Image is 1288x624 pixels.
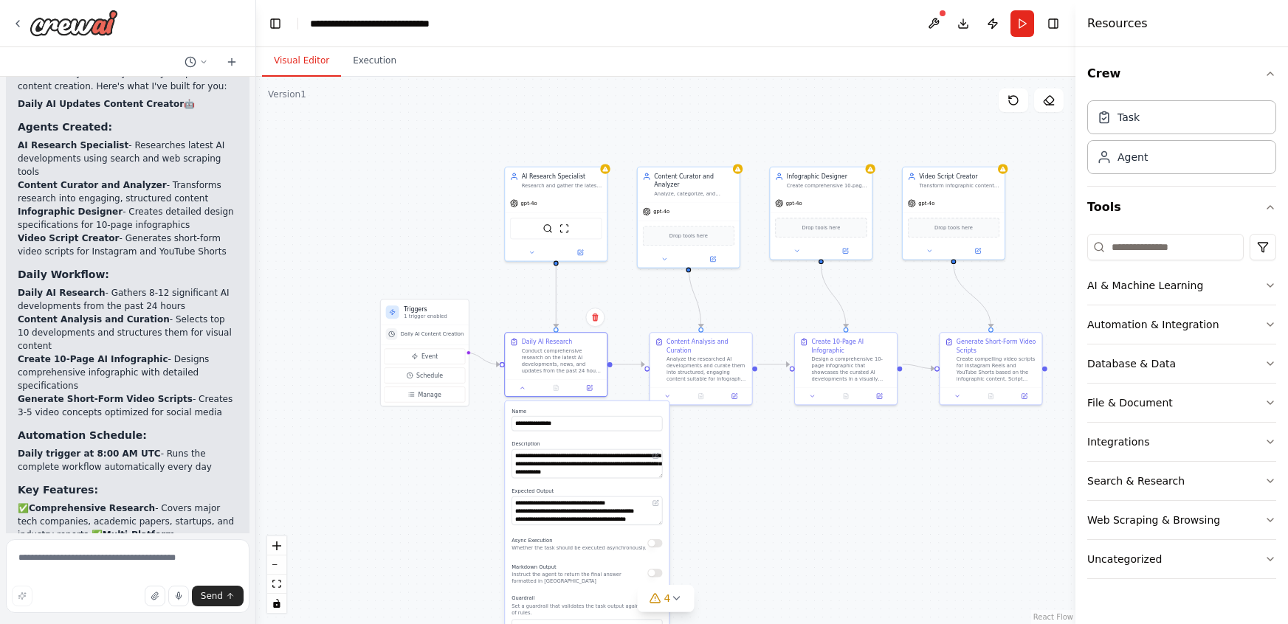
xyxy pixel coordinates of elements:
[464,348,500,368] g: Edge from triggers to 5a7c226a-363c-412f-8c65-287923f59654
[575,383,604,392] button: Open in side panel
[1087,501,1276,539] button: Web Scraping & Browsing
[18,97,238,111] h2: 🤖
[12,586,32,606] button: Improve this prompt
[18,121,112,133] strong: Agents Created:
[539,383,574,392] button: No output available
[18,139,238,178] li: - Researches latest AI developments using search and web scraping tools
[1043,13,1064,34] button: Hide right sidebar
[918,200,934,207] span: gpt-4o
[757,360,790,368] g: Edge from 91710633-afe1-4140-a7f5-74476bf7795a to 57dde1df-0598-449c-ba2c-a8f2fefe95bc
[654,173,734,189] div: Content Curator and Analyzer
[201,590,223,602] span: Send
[18,180,167,190] strong: Content Curator and Analyzer
[1087,187,1276,228] button: Tools
[902,360,934,372] g: Edge from 57dde1df-0598-449c-ba2c-a8f2fefe95bc to a73a4deb-1cb1-4c2d-a718-dfd43171cbe1
[954,246,1001,255] button: Open in side panel
[268,89,306,100] div: Version 1
[30,10,118,36] img: Logo
[667,356,747,383] div: Analyze the researched AI developments and curate them into structured, engaging content suitable...
[1087,53,1276,94] button: Crew
[817,264,850,327] g: Edge from 676dd581-d6ce-4f40-b064-d5c35cf3c5dd to 57dde1df-0598-449c-ba2c-a8f2fefe95bc
[512,488,662,494] label: Expected Output
[1087,552,1162,566] div: Uncategorized
[421,353,438,361] span: Event
[669,232,708,240] span: Drop tools here
[401,330,464,337] span: Daily AI Content Creation
[512,572,647,585] p: Instruct the agent to return the final answer formatted in [GEOGRAPHIC_DATA]
[384,349,465,364] button: Event
[1087,423,1276,461] button: Integrations
[18,484,98,496] strong: Key Features:
[18,233,120,243] strong: Video Script Creator
[384,386,465,402] button: Manage
[1087,228,1276,591] div: Tools
[18,392,238,419] li: - Creates 3-5 video concepts optimized for social media
[1087,384,1276,422] button: File & Document
[18,353,238,392] li: - Designs comprehensive infographic with detailed specifications
[512,408,662,415] label: Name
[18,140,128,150] strong: AI Research Specialist
[934,223,973,232] span: Drop tools here
[650,332,753,405] div: Content Analysis and CurationAnalyze the researched AI developments and curate them into structur...
[949,264,995,327] g: Edge from a5aec97f-7ff2-4015-85bd-9d7a66fdefdd to a73a4deb-1cb1-4c2d-a718-dfd43171cbe1
[1087,540,1276,578] button: Uncategorized
[939,332,1042,405] div: Generate Short-Form Video ScriptsCreate compelling video scripts for Instagram Reels and YouTube ...
[512,594,662,601] label: Guardrail
[638,585,695,612] button: 4
[902,167,1005,260] div: Video Script CreatorTransform infographic content into compelling short-form video scripts optimi...
[512,564,556,570] span: Markdown Output
[1087,266,1276,305] button: AI & Machine Learning
[720,391,749,401] button: Open in side panel
[404,313,464,319] p: 1 trigger enabled
[380,299,469,406] div: Triggers1 trigger enabledDaily AI Content CreationEventScheduleManage
[179,53,214,71] button: Switch to previous chat
[811,356,892,383] div: Design a comprehensive 10-page infographic that showcases the curated AI developments in a visual...
[957,356,1037,383] div: Create compelling video scripts for Instagram Reels and YouTube Shorts based on the infographic c...
[683,391,719,401] button: No output available
[1087,94,1276,186] div: Crew
[1087,356,1176,371] div: Database & Data
[651,498,661,507] button: Open in editor
[1087,317,1219,332] div: Automation & Integration
[585,308,605,327] button: Delete node
[653,208,669,215] span: gpt-4o
[18,232,238,258] li: - Generates short-form video scripts for Instagram and YouTube Shorts
[18,207,123,217] strong: Infographic Designer
[341,46,408,77] button: Execution
[1033,613,1073,621] a: React Flow attribution
[512,441,662,448] label: Description
[1087,305,1276,344] button: Automation & Integration
[18,286,238,313] li: - Gathers 8-12 significant AI developments from the past 24 hours
[18,429,147,441] strong: Automation Schedule:
[667,338,747,354] div: Content Analysis and Curation
[787,173,867,181] div: Infographic Designer
[512,545,646,552] p: Whether the task should be executed asynchronously.
[1087,278,1203,293] div: AI & Machine Learning
[168,586,189,606] button: Click to speak your automation idea
[822,246,869,255] button: Open in side panel
[794,332,898,405] div: Create 10-Page AI InfographicDesign a comprehensive 10-page infographic that showcases the curate...
[637,167,740,268] div: Content Curator and AnalyzerAnalyze, categorize, and synthesize the researched AI information int...
[522,173,602,181] div: AI Research Specialist
[522,338,573,346] div: Daily AI Research
[404,305,464,313] h3: Triggers
[384,367,465,383] button: Schedule
[1087,15,1148,32] h4: Resources
[613,360,645,368] g: Edge from 5a7c226a-363c-412f-8c65-287923f59654 to 91710633-afe1-4140-a7f5-74476bf7795a
[974,391,1009,401] button: No output available
[262,46,341,77] button: Visual Editor
[1117,110,1140,125] div: Task
[419,390,441,398] span: Manage
[18,288,106,298] strong: Daily AI Research
[654,190,734,197] div: Analyze, categorize, and synthesize the researched AI information into structured, digestible con...
[512,538,552,544] span: Async Execution
[689,254,736,264] button: Open in side panel
[267,536,286,555] button: zoom in
[769,167,872,260] div: Infographic DesignerCreate comprehensive 10-page infographics from curated AI content. Design det...
[29,503,155,513] strong: Comprehensive Research
[543,223,552,233] img: SerperDevTool
[1117,150,1148,164] div: Agent
[1087,344,1276,383] button: Database & Data
[559,223,569,233] img: ScrapeWebsiteTool
[828,391,864,401] button: No output available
